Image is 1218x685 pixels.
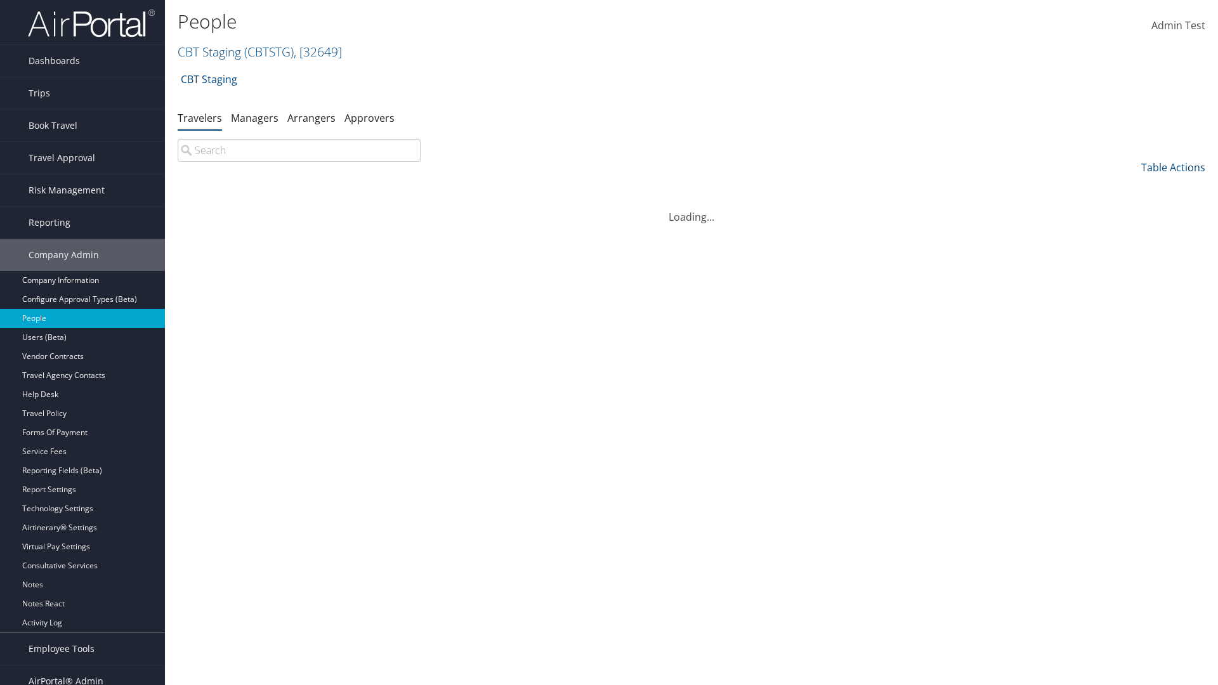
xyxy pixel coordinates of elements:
img: airportal-logo.png [28,8,155,38]
a: Arrangers [287,111,336,125]
a: Managers [231,111,278,125]
a: Travelers [178,111,222,125]
span: , [ 32649 ] [294,43,342,60]
input: Search [178,139,421,162]
span: Travel Approval [29,142,95,174]
a: Approvers [344,111,395,125]
span: Book Travel [29,110,77,141]
span: Trips [29,77,50,109]
span: Company Admin [29,239,99,271]
span: Reporting [29,207,70,238]
a: Table Actions [1141,160,1205,174]
span: Employee Tools [29,633,95,665]
h1: People [178,8,863,35]
span: Dashboards [29,45,80,77]
span: Admin Test [1151,18,1205,32]
a: CBT Staging [178,43,342,60]
div: Loading... [178,194,1205,225]
span: Risk Management [29,174,105,206]
a: CBT Staging [181,67,237,92]
span: ( CBTSTG ) [244,43,294,60]
a: Admin Test [1151,6,1205,46]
